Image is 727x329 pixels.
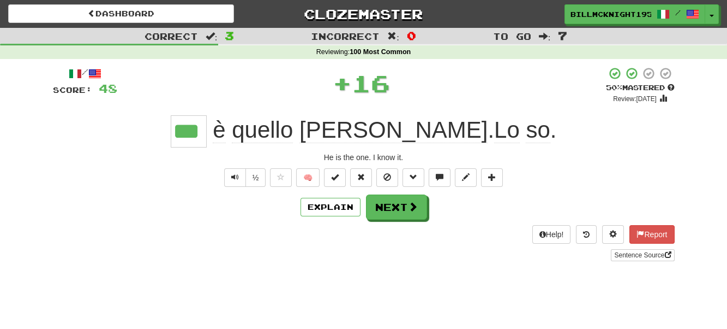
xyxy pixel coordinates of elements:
[455,168,477,187] button: Edit sentence (alt+d)
[564,4,705,24] a: billmcknight1953 /
[350,168,372,187] button: Reset to 0% Mastered (alt+r)
[213,117,225,143] span: è
[207,117,557,143] span: . .
[407,29,416,42] span: 0
[387,32,399,41] span: :
[481,168,503,187] button: Add to collection (alt+a)
[222,168,266,187] div: Text-to-speech controls
[606,83,675,93] div: Mastered
[376,168,398,187] button: Ignore sentence (alt+i)
[576,225,597,244] button: Round history (alt+y)
[429,168,450,187] button: Discuss sentence (alt+u)
[296,168,320,187] button: 🧠
[570,9,651,19] span: billmcknight1953
[53,85,92,95] span: Score:
[8,4,234,23] a: Dashboard
[206,32,218,41] span: :
[53,152,675,163] div: He is the one. I know it.
[301,198,361,216] button: Explain
[494,117,520,143] span: Lo
[558,29,567,42] span: 7
[225,29,234,42] span: 3
[493,31,531,42] span: To go
[629,225,674,244] button: Report
[53,67,117,80] div: /
[366,195,427,220] button: Next
[99,81,117,95] span: 48
[324,168,346,187] button: Set this sentence to 100% Mastered (alt+m)
[539,32,551,41] span: :
[532,225,571,244] button: Help!
[350,48,411,56] strong: 100 Most Common
[270,168,292,187] button: Favorite sentence (alt+f)
[224,168,246,187] button: Play sentence audio (ctl+space)
[250,4,476,23] a: Clozemaster
[675,9,681,16] span: /
[352,69,390,97] span: 16
[333,67,352,99] span: +
[606,83,622,92] span: 50 %
[402,168,424,187] button: Grammar (alt+g)
[613,95,657,103] small: Review: [DATE]
[311,31,380,42] span: Incorrect
[145,31,198,42] span: Correct
[611,249,674,261] a: Sentence Source
[526,117,550,143] span: so
[232,117,293,143] span: quello
[299,117,488,143] span: [PERSON_NAME]
[245,168,266,187] button: ½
